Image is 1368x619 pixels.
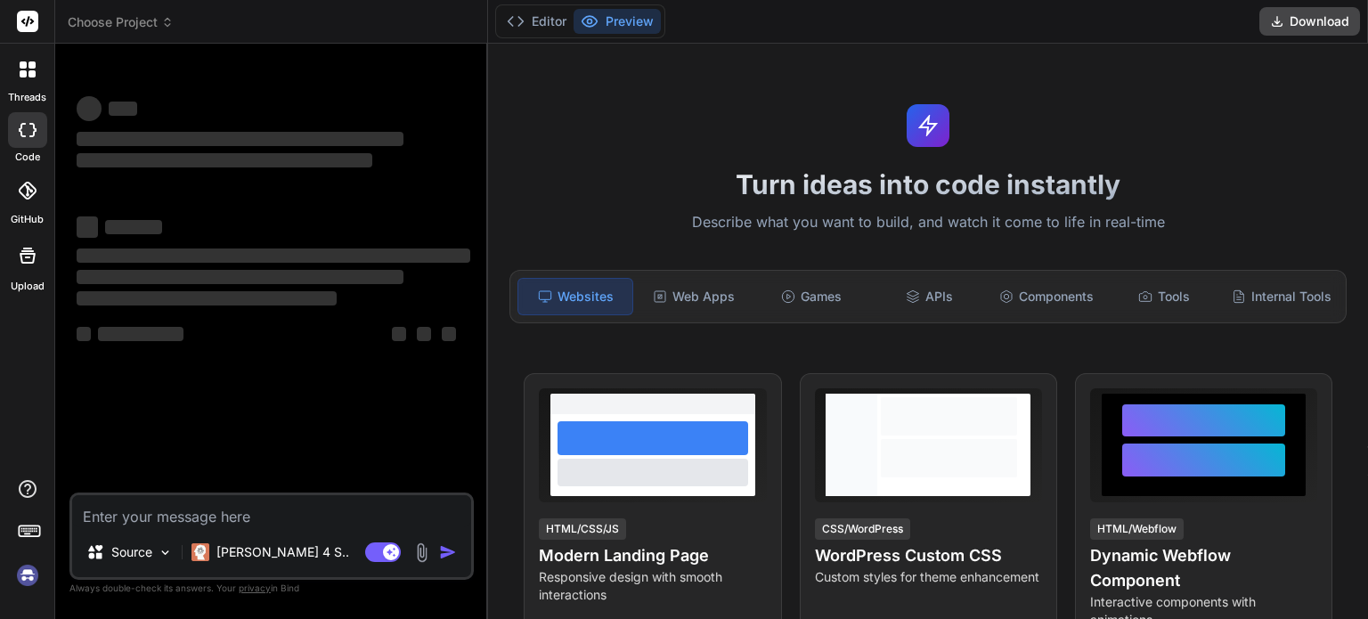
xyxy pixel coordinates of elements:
label: Upload [11,279,45,294]
h4: Dynamic Webflow Component [1090,543,1317,593]
img: signin [12,560,43,590]
button: Editor [500,9,574,34]
h1: Turn ideas into code instantly [499,168,1357,200]
span: ‌ [417,327,431,341]
label: code [15,150,40,165]
span: ‌ [98,327,183,341]
p: Always double-check its answers. Your in Bind [69,580,474,597]
span: privacy [239,582,271,593]
div: Components [989,278,1103,315]
span: ‌ [442,327,456,341]
span: ‌ [392,327,406,341]
span: ‌ [77,270,403,284]
h4: WordPress Custom CSS [815,543,1042,568]
span: ‌ [105,220,162,234]
span: ‌ [77,153,372,167]
span: ‌ [77,96,102,121]
div: Tools [1107,278,1221,315]
button: Download [1259,7,1360,36]
img: Pick Models [158,545,173,560]
span: ‌ [77,327,91,341]
span: ‌ [77,291,337,305]
div: Internal Tools [1225,278,1339,315]
div: APIs [872,278,986,315]
div: Web Apps [637,278,751,315]
span: Choose Project [68,13,174,31]
div: CSS/WordPress [815,518,910,540]
label: GitHub [11,212,44,227]
div: Websites [517,278,633,315]
span: ‌ [77,132,403,146]
p: Custom styles for theme enhancement [815,568,1042,586]
div: Games [754,278,868,315]
span: ‌ [77,248,470,263]
img: attachment [411,542,432,563]
img: icon [439,543,457,561]
p: [PERSON_NAME] 4 S.. [216,543,349,561]
div: HTML/Webflow [1090,518,1184,540]
p: Responsive design with smooth interactions [539,568,766,604]
div: HTML/CSS/JS [539,518,626,540]
h4: Modern Landing Page [539,543,766,568]
span: ‌ [109,102,137,116]
img: Claude 4 Sonnet [191,543,209,561]
p: Source [111,543,152,561]
button: Preview [574,9,661,34]
span: ‌ [77,216,98,238]
p: Describe what you want to build, and watch it come to life in real-time [499,211,1357,234]
label: threads [8,90,46,105]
